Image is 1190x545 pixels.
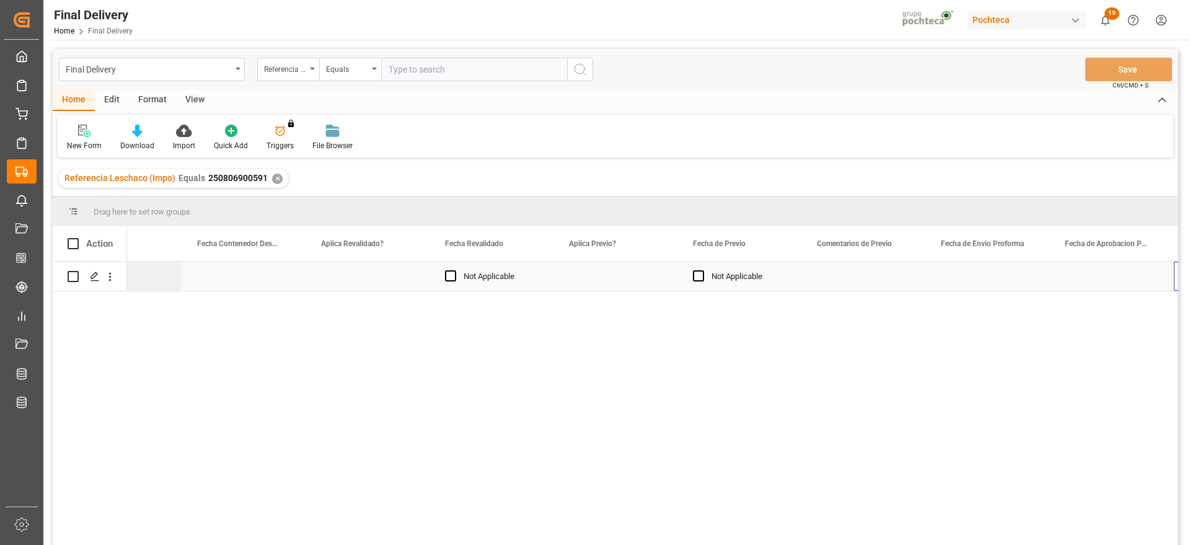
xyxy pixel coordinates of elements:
div: ✕ [272,174,283,184]
button: open menu [59,58,245,81]
img: pochtecaImg.jpg_1689854062.jpg [898,9,959,31]
button: open menu [319,58,381,81]
div: Download [120,140,154,151]
span: 19 [1104,7,1119,20]
div: Equals [326,61,368,75]
button: open menu [257,58,319,81]
div: Import [173,140,195,151]
button: show 19 new notifications [1091,6,1119,34]
span: Fecha Revalidado [445,239,503,248]
span: Ctrl/CMD + S [1113,81,1148,90]
div: File Browser [312,140,353,151]
div: View [176,90,214,111]
button: Pochteca [967,8,1091,32]
span: Fecha Contenedor Descargado [197,239,280,248]
div: Quick Add [214,140,248,151]
div: Not Applicable [712,262,787,291]
span: Aplica Revalidado? [321,239,384,248]
span: Referencia Leschaco (Impo) [64,173,175,183]
div: Home [53,90,95,111]
button: Save [1085,58,1172,81]
div: Final Delivery [66,61,231,76]
span: 250806900591 [208,173,268,183]
a: Home [54,27,74,35]
div: Action [86,238,113,249]
div: Not Applicable [464,262,539,291]
div: Pochteca [967,11,1086,29]
span: Fecha de Previo [693,239,746,248]
span: Fecha de Envio Proforma [941,239,1024,248]
span: Aplica Previo? [569,239,616,248]
div: New Form [67,140,102,151]
div: Edit [95,90,129,111]
button: Help Center [1119,6,1147,34]
button: search button [567,58,593,81]
div: Referencia Leschaco (Impo) [264,61,306,75]
span: Equals [178,173,205,183]
div: Final Delivery [54,6,133,24]
span: Comentarios de Previo [817,239,892,248]
input: Type to search [381,58,567,81]
span: Fecha de Aprobacion Proforma [1065,239,1148,248]
div: Press SPACE to select this row. [53,262,127,291]
span: Drag here to set row groups [94,207,190,216]
div: Format [129,90,176,111]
